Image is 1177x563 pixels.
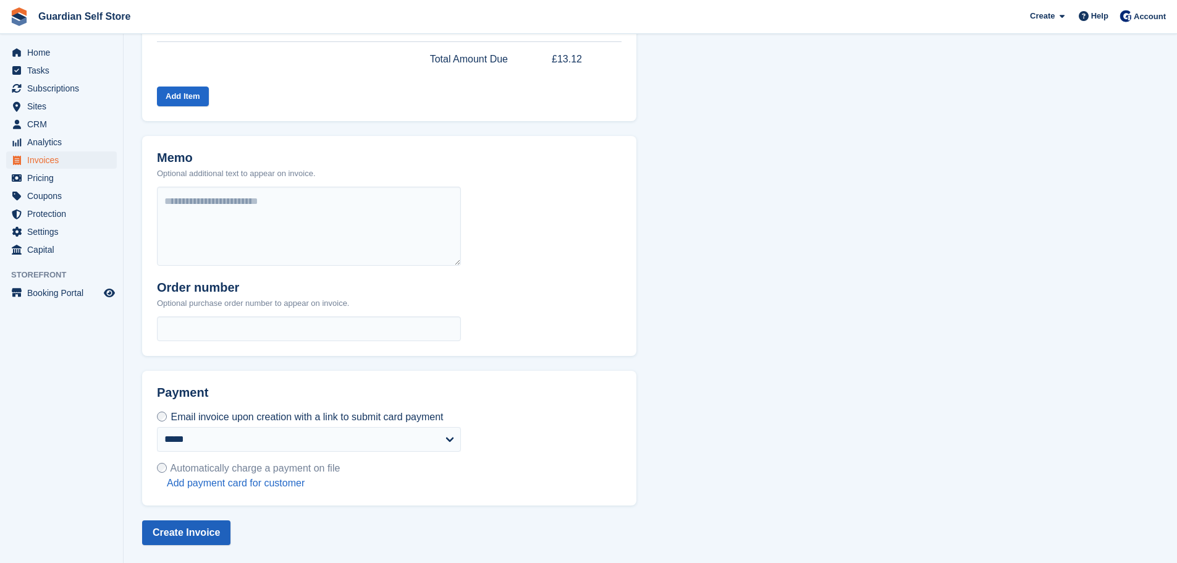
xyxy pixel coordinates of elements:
a: menu [6,205,117,222]
img: stora-icon-8386f47178a22dfd0bd8f6a31ec36ba5ce8667c1dd55bd0f319d3a0aa187defe.svg [10,7,28,26]
a: Preview store [102,286,117,300]
a: menu [6,223,117,240]
a: Guardian Self Store [33,6,135,27]
span: Coupons [27,187,101,205]
a: menu [6,133,117,151]
a: Add payment card for customer [167,477,340,489]
span: Analytics [27,133,101,151]
span: Home [27,44,101,61]
span: CRM [27,116,101,133]
span: Create [1030,10,1055,22]
h2: Memo [157,151,316,165]
span: Automatically charge a payment on file [171,463,340,473]
span: Storefront [11,269,123,281]
a: menu [6,80,117,97]
a: menu [6,98,117,115]
span: Tasks [27,62,101,79]
a: menu [6,241,117,258]
h2: Order number [157,281,349,295]
span: Settings [27,223,101,240]
h2: Payment [157,386,461,410]
a: menu [6,187,117,205]
span: Invoices [27,151,101,169]
span: Pricing [27,169,101,187]
span: Booking Portal [27,284,101,302]
a: menu [6,284,117,302]
span: Capital [27,241,101,258]
span: Account [1134,11,1166,23]
span: Protection [27,205,101,222]
input: Automatically charge a payment on file Add payment card for customer [157,463,167,473]
img: Tom Scott [1120,10,1132,22]
span: Total Amount Due [430,52,508,67]
span: Help [1091,10,1108,22]
a: menu [6,44,117,61]
span: £13.12 [535,52,582,67]
span: Sites [27,98,101,115]
p: Optional purchase order number to appear on invoice. [157,297,349,310]
button: Create Invoice [142,520,230,545]
span: Subscriptions [27,80,101,97]
a: menu [6,151,117,169]
span: Email invoice upon creation with a link to submit card payment [171,412,443,422]
a: menu [6,116,117,133]
p: Optional additional text to appear on invoice. [157,167,316,180]
input: Email invoice upon creation with a link to submit card payment [157,412,167,421]
a: menu [6,169,117,187]
a: menu [6,62,117,79]
button: Add Item [157,87,209,107]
